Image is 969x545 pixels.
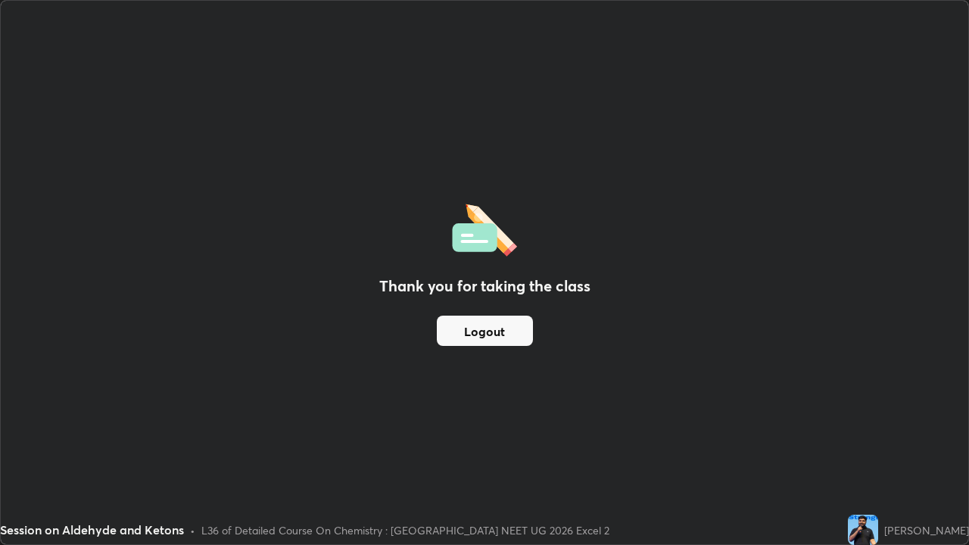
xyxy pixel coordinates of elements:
img: offlineFeedback.1438e8b3.svg [452,199,517,257]
img: 923bd58323b842618b613ca619627065.jpg [848,515,878,545]
h2: Thank you for taking the class [379,275,590,297]
div: [PERSON_NAME] [884,522,969,538]
div: • [190,522,195,538]
div: L36 of Detailed Course On Chemistry : [GEOGRAPHIC_DATA] NEET UG 2026 Excel 2 [201,522,609,538]
button: Logout [437,316,533,346]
